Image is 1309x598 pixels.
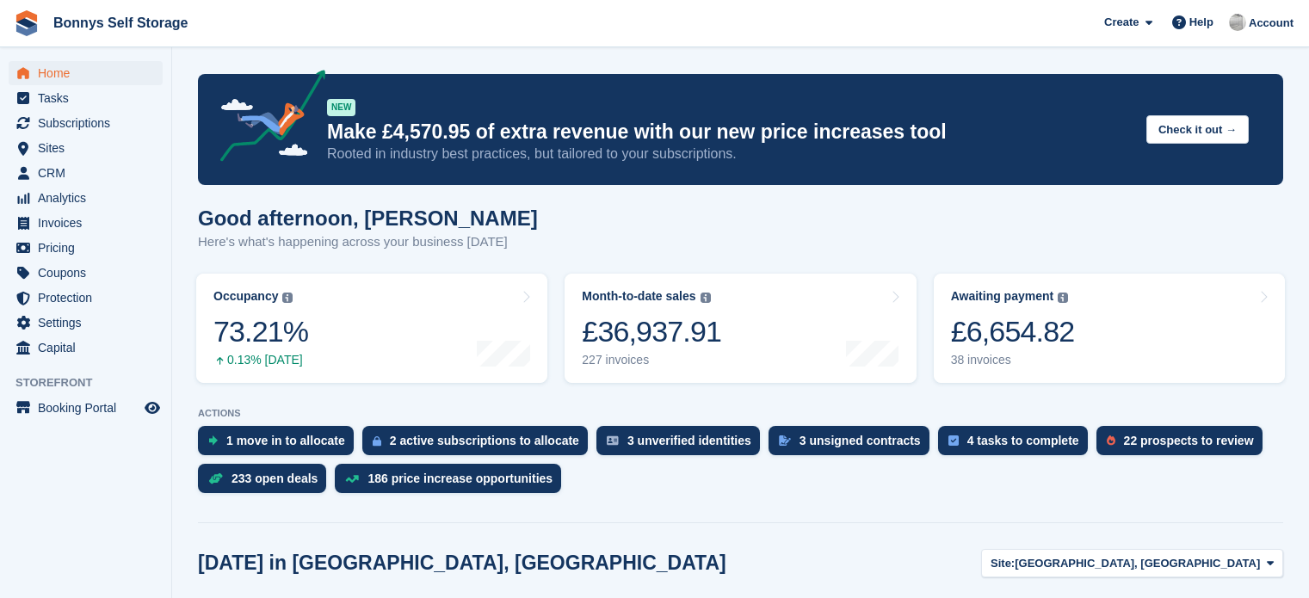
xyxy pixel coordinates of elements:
a: menu [9,311,163,335]
span: CRM [38,161,141,185]
span: Help [1189,14,1213,31]
div: 38 invoices [951,353,1075,367]
div: 227 invoices [582,353,721,367]
span: Account [1249,15,1294,32]
a: menu [9,286,163,310]
span: Settings [38,311,141,335]
a: Awaiting payment £6,654.82 38 invoices [934,274,1285,383]
p: Make £4,570.95 of extra revenue with our new price increases tool [327,120,1133,145]
span: Invoices [38,211,141,235]
span: [GEOGRAPHIC_DATA], [GEOGRAPHIC_DATA] [1015,555,1260,572]
span: Home [38,61,141,85]
img: active_subscription_to_allocate_icon-d502201f5373d7db506a760aba3b589e785aa758c864c3986d89f69b8ff3... [373,435,381,447]
p: ACTIONS [198,408,1283,419]
img: prospect-51fa495bee0391a8d652442698ab0144808aea92771e9ea1ae160a38d050c398.svg [1107,435,1115,446]
div: 2 active subscriptions to allocate [390,434,579,447]
a: 2 active subscriptions to allocate [362,426,596,464]
div: NEW [327,99,355,116]
span: Analytics [38,186,141,210]
a: menu [9,211,163,235]
img: price_increase_opportunities-93ffe204e8149a01c8c9dc8f82e8f89637d9d84a8eef4429ea346261dce0b2c0.svg [345,475,359,483]
div: 73.21% [213,314,308,349]
a: 186 price increase opportunities [335,464,570,502]
img: deal-1b604bf984904fb50ccaf53a9ad4b4a5d6e5aea283cecdc64d6e3604feb123c2.svg [208,472,223,484]
a: 1 move in to allocate [198,426,362,464]
a: menu [9,186,163,210]
div: £36,937.91 [582,314,721,349]
button: Check it out → [1146,115,1249,144]
a: menu [9,336,163,360]
div: 3 unverified identities [627,434,751,447]
img: price-adjustments-announcement-icon-8257ccfd72463d97f412b2fc003d46551f7dbcb40ab6d574587a9cd5c0d94... [206,70,326,168]
div: 3 unsigned contracts [800,434,921,447]
span: Site: [991,555,1015,572]
a: menu [9,136,163,160]
div: 22 prospects to review [1124,434,1254,447]
a: menu [9,111,163,135]
a: menu [9,236,163,260]
span: Tasks [38,86,141,110]
div: 4 tasks to complete [967,434,1079,447]
a: 3 unsigned contracts [769,426,938,464]
div: Occupancy [213,289,278,304]
p: Here's what's happening across your business [DATE] [198,232,538,252]
span: Subscriptions [38,111,141,135]
img: James Bonny [1229,14,1246,31]
img: task-75834270c22a3079a89374b754ae025e5fb1db73e45f91037f5363f120a921f8.svg [948,435,959,446]
a: 4 tasks to complete [938,426,1096,464]
span: Create [1104,14,1139,31]
a: menu [9,86,163,110]
a: Occupancy 73.21% 0.13% [DATE] [196,274,547,383]
img: icon-info-grey-7440780725fd019a000dd9b08b2336e03edf1995a4989e88bcd33f0948082b44.svg [701,293,711,303]
a: Bonnys Self Storage [46,9,194,37]
a: 22 prospects to review [1096,426,1271,464]
button: Site: [GEOGRAPHIC_DATA], [GEOGRAPHIC_DATA] [981,549,1283,577]
img: move_ins_to_allocate_icon-fdf77a2bb77ea45bf5b3d319d69a93e2d87916cf1d5bf7949dd705db3b84f3ca.svg [208,435,218,446]
span: Protection [38,286,141,310]
div: 1 move in to allocate [226,434,345,447]
p: Rooted in industry best practices, but tailored to your subscriptions. [327,145,1133,163]
img: icon-info-grey-7440780725fd019a000dd9b08b2336e03edf1995a4989e88bcd33f0948082b44.svg [282,293,293,303]
div: Month-to-date sales [582,289,695,304]
span: Sites [38,136,141,160]
a: 233 open deals [198,464,335,502]
h1: Good afternoon, [PERSON_NAME] [198,207,538,230]
h2: [DATE] in [GEOGRAPHIC_DATA], [GEOGRAPHIC_DATA] [198,552,726,575]
span: Capital [38,336,141,360]
span: Storefront [15,374,171,391]
a: menu [9,396,163,420]
div: £6,654.82 [951,314,1075,349]
a: Month-to-date sales £36,937.91 227 invoices [565,274,916,383]
span: Booking Portal [38,396,141,420]
img: stora-icon-8386f47178a22dfd0bd8f6a31ec36ba5ce8667c1dd55bd0f319d3a0aa187defe.svg [14,10,40,36]
span: Coupons [38,261,141,285]
div: Awaiting payment [951,289,1054,304]
img: icon-info-grey-7440780725fd019a000dd9b08b2336e03edf1995a4989e88bcd33f0948082b44.svg [1058,293,1068,303]
a: Preview store [142,398,163,418]
div: 233 open deals [232,472,318,485]
span: Pricing [38,236,141,260]
a: menu [9,261,163,285]
a: menu [9,161,163,185]
a: 3 unverified identities [596,426,769,464]
div: 0.13% [DATE] [213,353,308,367]
div: 186 price increase opportunities [367,472,553,485]
a: menu [9,61,163,85]
img: contract_signature_icon-13c848040528278c33f63329250d36e43548de30e8caae1d1a13099fd9432cc5.svg [779,435,791,446]
img: verify_identity-adf6edd0f0f0b5bbfe63781bf79b02c33cf7c696d77639b501bdc392416b5a36.svg [607,435,619,446]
